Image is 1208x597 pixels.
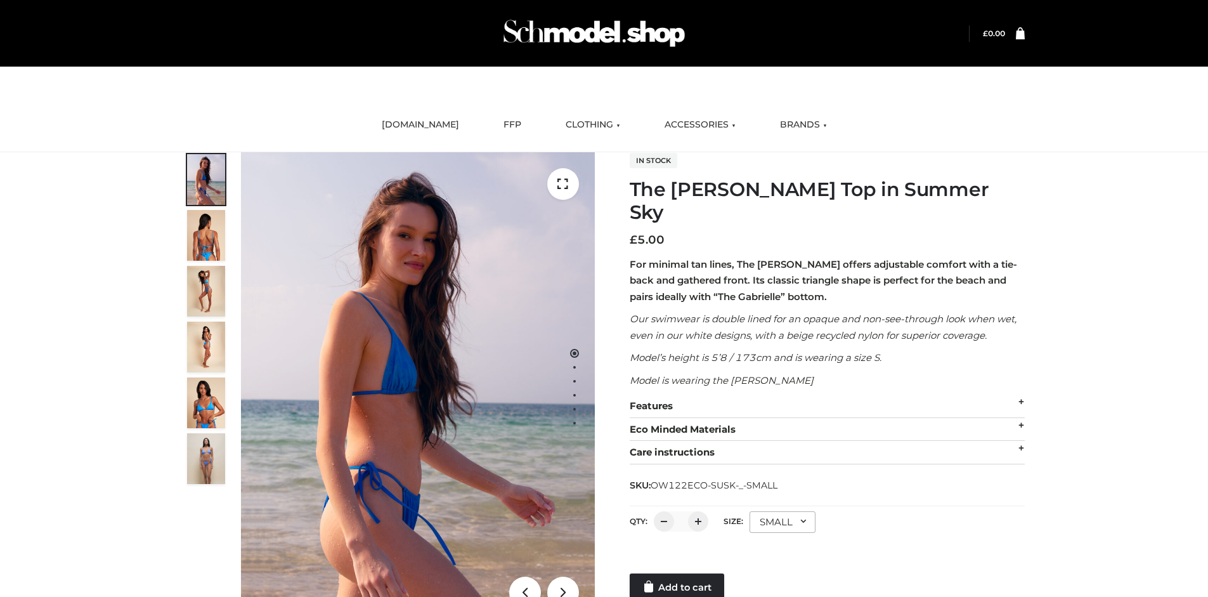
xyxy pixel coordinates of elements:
[187,154,225,205] img: 1.Alex-top_SS-1_4464b1e7-c2c9-4e4b-a62c-58381cd673c0-1.jpg
[499,8,689,58] img: Schmodel Admin 964
[750,511,815,533] div: SMALL
[630,153,677,168] span: In stock
[630,233,665,247] bdi: 5.00
[187,266,225,317] img: 4.Alex-top_CN-1-1-2.jpg
[983,29,988,38] span: £
[494,111,531,139] a: FFP
[724,516,743,526] label: Size:
[630,233,637,247] span: £
[630,516,647,526] label: QTY:
[187,433,225,484] img: SSVC.jpg
[983,29,1005,38] bdi: 0.00
[187,322,225,372] img: 3.Alex-top_CN-1-1-2.jpg
[770,111,836,139] a: BRANDS
[187,377,225,428] img: 2.Alex-top_CN-1-1-2.jpg
[630,441,1025,464] div: Care instructions
[630,178,1025,224] h1: The [PERSON_NAME] Top in Summer Sky
[630,374,814,386] em: Model is wearing the [PERSON_NAME]
[187,210,225,261] img: 5.Alex-top_CN-1-1_1-1.jpg
[630,478,779,493] span: SKU:
[630,313,1016,341] em: Our swimwear is double lined for an opaque and non-see-through look when wet, even in our white d...
[651,480,777,491] span: OW122ECO-SUSK-_-SMALL
[655,111,745,139] a: ACCESSORIES
[556,111,630,139] a: CLOTHING
[630,258,1017,303] strong: For minimal tan lines, The [PERSON_NAME] offers adjustable comfort with a tie-back and gathered f...
[630,395,1025,418] div: Features
[983,29,1005,38] a: £0.00
[372,111,469,139] a: [DOMAIN_NAME]
[630,351,881,364] em: Model’s height is 5’8 / 173cm and is wearing a size S.
[630,418,1025,442] div: Eco Minded Materials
